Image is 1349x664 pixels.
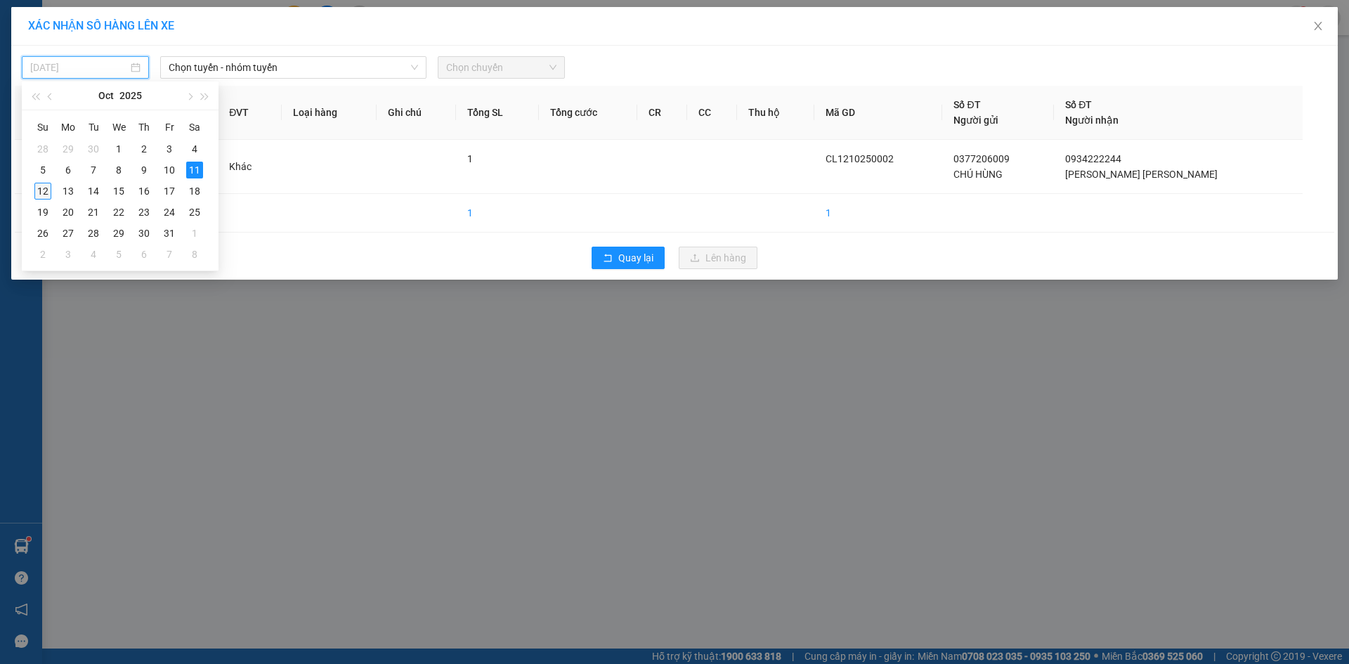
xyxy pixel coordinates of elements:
[34,162,51,178] div: 5
[110,183,127,200] div: 15
[467,153,473,164] span: 1
[60,246,77,263] div: 3
[106,244,131,265] td: 2025-11-05
[110,204,127,221] div: 22
[56,116,81,138] th: Mo
[81,202,106,223] td: 2025-10-21
[85,225,102,242] div: 28
[157,223,182,244] td: 2025-10-31
[56,181,81,202] td: 2025-10-13
[110,141,127,157] div: 1
[182,138,207,160] td: 2025-10-04
[157,202,182,223] td: 2025-10-24
[56,223,81,244] td: 2025-10-27
[34,204,51,221] div: 19
[56,160,81,181] td: 2025-10-06
[110,162,127,178] div: 8
[603,253,613,264] span: rollback
[15,140,72,194] td: 1
[81,223,106,244] td: 2025-10-28
[131,244,157,265] td: 2025-11-06
[446,57,556,78] span: Chọn chuyến
[182,116,207,138] th: Sa
[30,223,56,244] td: 2025-10-26
[56,202,81,223] td: 2025-10-20
[34,225,51,242] div: 26
[182,160,207,181] td: 2025-10-11
[186,225,203,242] div: 1
[85,141,102,157] div: 30
[119,82,142,110] button: 2025
[1065,115,1119,126] span: Người nhận
[60,141,77,157] div: 29
[56,138,81,160] td: 2025-09-29
[60,162,77,178] div: 6
[186,246,203,263] div: 8
[131,202,157,223] td: 2025-10-23
[539,86,637,140] th: Tổng cước
[637,86,687,140] th: CR
[161,141,178,157] div: 3
[953,99,980,110] span: Số ĐT
[15,86,72,140] th: STT
[679,247,757,269] button: uploadLên hàng
[1065,169,1218,180] span: [PERSON_NAME] [PERSON_NAME]
[1065,153,1121,164] span: 0934222244
[592,247,665,269] button: rollbackQuay lại
[85,246,102,263] div: 4
[157,138,182,160] td: 2025-10-03
[7,7,56,56] img: logo.jpg
[97,60,187,106] li: VP [GEOGRAPHIC_DATA]
[186,204,203,221] div: 25
[34,141,51,157] div: 28
[81,138,106,160] td: 2025-09-30
[34,246,51,263] div: 2
[953,153,1010,164] span: 0377206009
[81,244,106,265] td: 2025-11-04
[60,225,77,242] div: 27
[106,116,131,138] th: We
[28,19,174,32] span: XÁC NHẬN SỐ HÀNG LÊN XE
[1298,7,1338,46] button: Close
[136,246,152,263] div: 6
[131,116,157,138] th: Th
[1065,99,1092,110] span: Số ĐT
[81,181,106,202] td: 2025-10-14
[182,202,207,223] td: 2025-10-25
[98,82,114,110] button: Oct
[81,160,106,181] td: 2025-10-07
[618,250,653,266] span: Quay lại
[60,204,77,221] div: 20
[136,204,152,221] div: 23
[157,244,182,265] td: 2025-11-07
[85,183,102,200] div: 14
[81,116,106,138] th: Tu
[30,160,56,181] td: 2025-10-05
[30,181,56,202] td: 2025-10-12
[131,223,157,244] td: 2025-10-30
[186,162,203,178] div: 11
[161,183,178,200] div: 17
[186,183,203,200] div: 18
[106,223,131,244] td: 2025-10-29
[85,204,102,221] div: 21
[136,225,152,242] div: 30
[110,246,127,263] div: 5
[182,244,207,265] td: 2025-11-08
[30,138,56,160] td: 2025-09-28
[1312,20,1324,32] span: close
[814,86,943,140] th: Mã GD
[85,162,102,178] div: 7
[136,183,152,200] div: 16
[282,86,377,140] th: Loại hàng
[131,138,157,160] td: 2025-10-02
[161,246,178,263] div: 7
[157,160,182,181] td: 2025-10-10
[218,86,282,140] th: ĐVT
[106,138,131,160] td: 2025-10-01
[157,181,182,202] td: 2025-10-17
[106,160,131,181] td: 2025-10-08
[410,63,419,72] span: down
[161,225,178,242] div: 31
[182,181,207,202] td: 2025-10-18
